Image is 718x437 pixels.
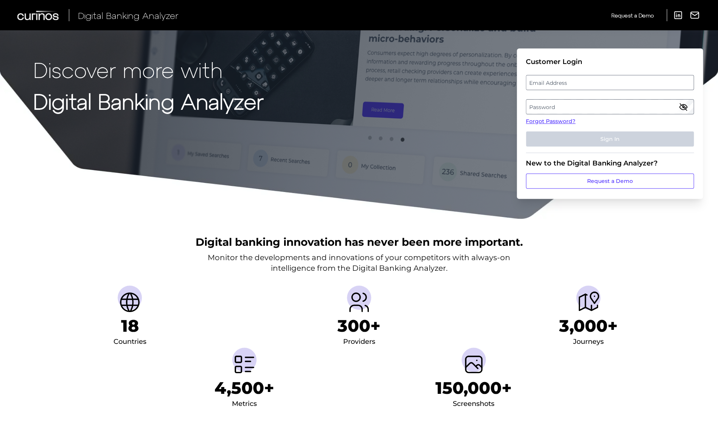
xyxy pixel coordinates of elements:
strong: Digital Banking Analyzer [33,88,264,114]
img: Metrics [232,352,256,376]
span: Digital Banking Analyzer [78,10,179,21]
div: Metrics [232,398,257,410]
img: Curinos [17,11,60,20]
button: Sign In [526,131,694,147]
h1: 18 [121,316,139,336]
div: Screenshots [453,398,494,410]
p: Monitor the developments and innovations of your competitors with always-on intelligence from the... [208,252,510,273]
div: Journeys [573,336,603,348]
img: Screenshots [462,352,486,376]
div: Providers [343,336,375,348]
h1: 150,000+ [435,378,512,398]
h2: Digital banking innovation has never been more important. [196,235,523,249]
label: Email Address [526,76,693,89]
span: Request a Demo [611,12,653,19]
img: Journeys [576,290,600,314]
a: Request a Demo [526,173,694,189]
label: Password [526,100,693,114]
div: Countries [113,336,146,348]
div: Customer Login [526,58,694,66]
a: Request a Demo [611,9,653,22]
p: Discover more with [33,58,264,81]
h1: 300+ [337,316,381,336]
a: Forgot Password? [526,117,694,125]
img: Providers [347,290,371,314]
h1: 3,000+ [559,316,617,336]
h1: 4,500+ [214,378,274,398]
div: New to the Digital Banking Analyzer? [526,159,694,167]
img: Countries [118,290,142,314]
